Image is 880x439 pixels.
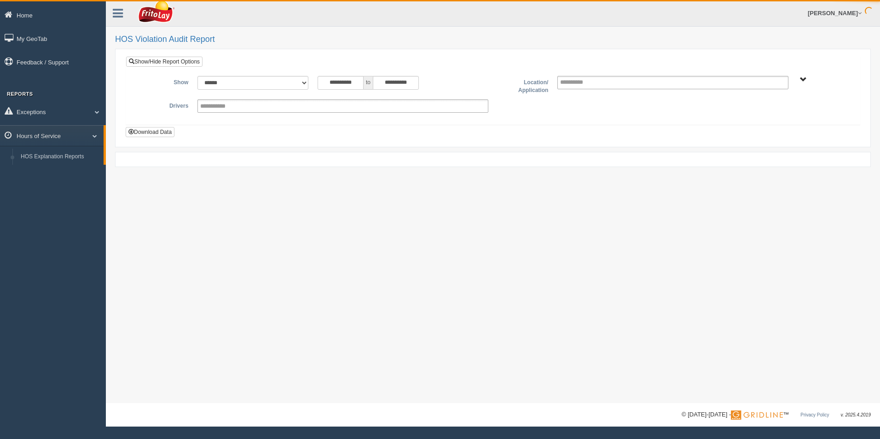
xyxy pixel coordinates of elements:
a: Show/Hide Report Options [126,57,203,67]
span: v. 2025.4.2019 [841,412,871,417]
a: Privacy Policy [800,412,829,417]
div: © [DATE]-[DATE] - ™ [682,410,871,420]
button: Download Data [126,127,174,137]
h2: HOS Violation Audit Report [115,35,871,44]
span: to [364,76,373,90]
a: HOS Explanation Reports [17,149,104,165]
label: Location/ Application [493,76,553,95]
label: Show [133,76,193,87]
img: Gridline [731,410,783,420]
label: Drivers [133,99,193,110]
